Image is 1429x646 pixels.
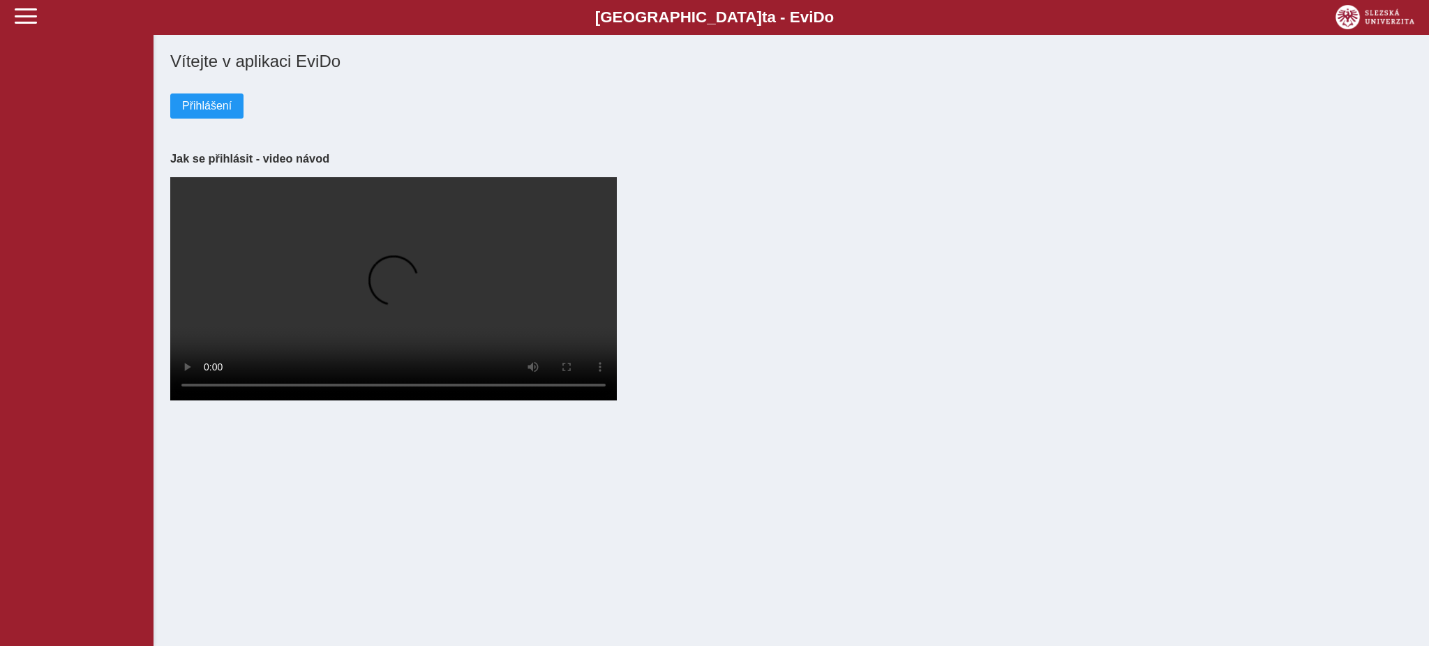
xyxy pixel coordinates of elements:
[813,8,824,26] span: D
[170,177,617,400] video: Your browser does not support the video tag.
[762,8,767,26] span: t
[182,100,232,112] span: Přihlášení
[42,8,1387,27] b: [GEOGRAPHIC_DATA] a - Evi
[1336,5,1414,29] img: logo_web_su.png
[170,52,1412,71] h1: Vítejte v aplikaci EviDo
[825,8,835,26] span: o
[170,93,244,119] button: Přihlášení
[170,152,1412,165] h3: Jak se přihlásit - video návod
